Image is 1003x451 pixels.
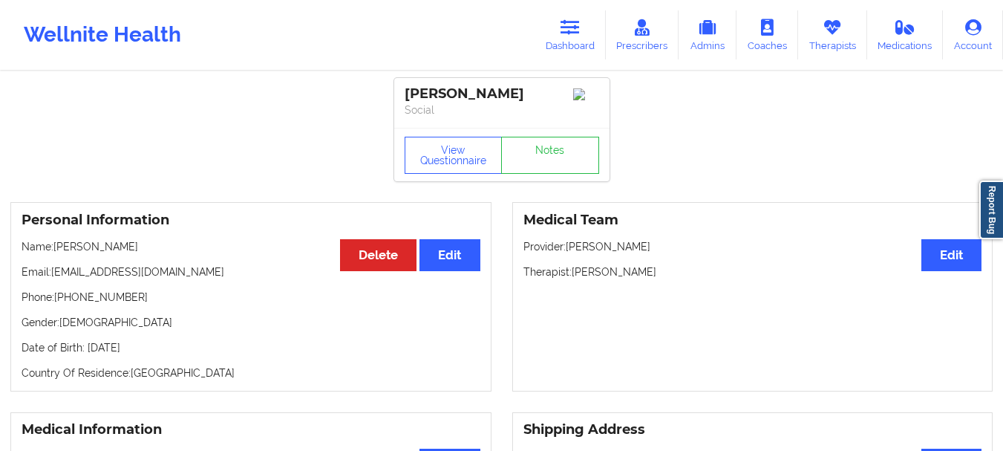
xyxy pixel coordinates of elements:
[606,10,679,59] a: Prescribers
[523,239,982,254] p: Provider: [PERSON_NAME]
[979,181,1003,239] a: Report Bug
[22,366,480,380] p: Country Of Residence: [GEOGRAPHIC_DATA]
[535,10,606,59] a: Dashboard
[419,239,480,271] button: Edit
[736,10,798,59] a: Coaches
[22,340,480,355] p: Date of Birth: [DATE]
[523,421,982,438] h3: Shipping Address
[22,239,480,254] p: Name: [PERSON_NAME]
[867,10,944,59] a: Medications
[22,290,480,305] p: Phone: [PHONE_NUMBER]
[798,10,867,59] a: Therapists
[405,137,503,174] button: View Questionnaire
[501,137,599,174] a: Notes
[921,239,981,271] button: Edit
[22,265,480,279] p: Email: [EMAIL_ADDRESS][DOMAIN_NAME]
[22,212,480,229] h3: Personal Information
[523,212,982,229] h3: Medical Team
[523,265,982,279] p: Therapist: [PERSON_NAME]
[405,85,599,103] div: [PERSON_NAME]
[679,10,736,59] a: Admins
[573,88,599,100] img: Image%2Fplaceholer-image.png
[22,315,480,330] p: Gender: [DEMOGRAPHIC_DATA]
[405,103,599,117] p: Social
[943,10,1003,59] a: Account
[340,239,416,271] button: Delete
[22,421,480,438] h3: Medical Information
